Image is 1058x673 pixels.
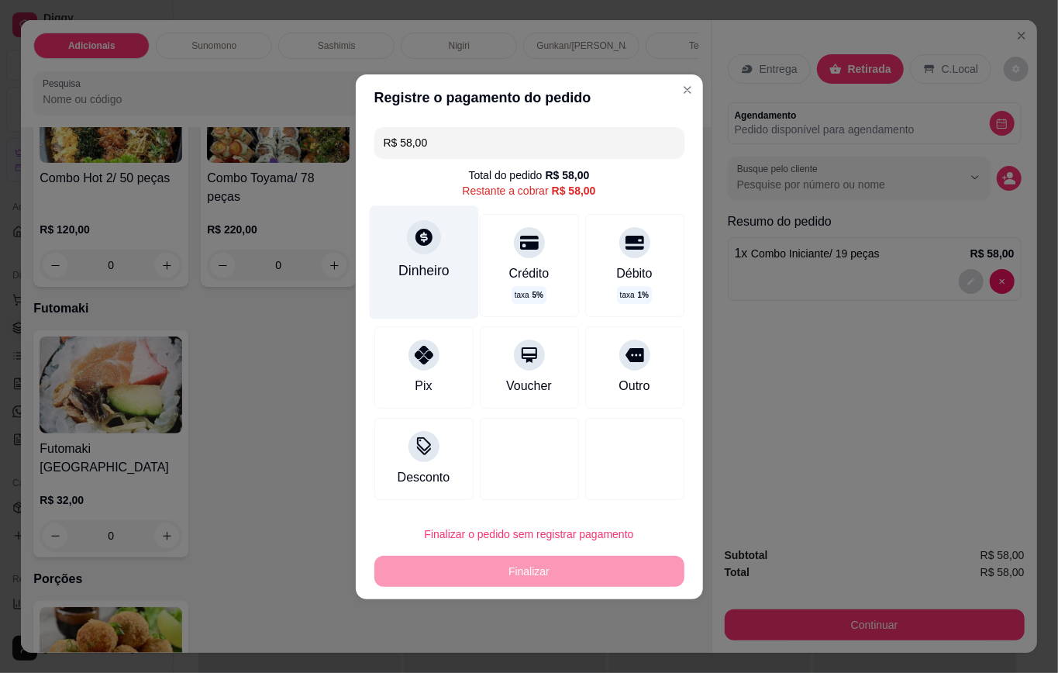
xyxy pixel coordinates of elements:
[462,183,595,198] div: Restante a cobrar
[415,377,432,395] div: Pix
[616,264,652,283] div: Débito
[532,289,543,301] span: 5 %
[509,264,550,283] div: Crédito
[506,377,552,395] div: Voucher
[546,167,590,183] div: R$ 58,00
[374,519,684,550] button: Finalizar o pedido sem registrar pagamento
[384,127,675,158] input: Ex.: hambúrguer de cordeiro
[398,261,450,281] div: Dinheiro
[469,167,590,183] div: Total do pedido
[619,377,650,395] div: Outro
[675,78,700,102] button: Close
[515,289,543,301] p: taxa
[356,74,703,121] header: Registre o pagamento do pedido
[638,289,649,301] span: 1 %
[398,468,450,487] div: Desconto
[620,289,649,301] p: taxa
[552,183,596,198] div: R$ 58,00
